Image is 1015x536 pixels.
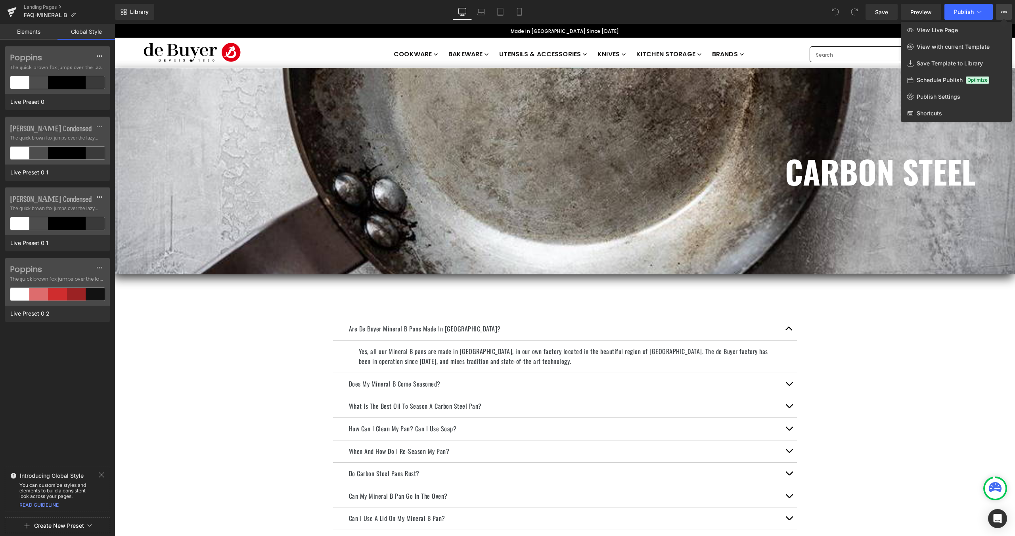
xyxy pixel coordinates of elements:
div: Open Intercom Messenger [988,509,1007,528]
a: New Library [115,4,154,20]
a: READ GUIDELINE [19,502,59,508]
span: Shortcuts [917,110,942,117]
span: Live Preset 0 1 [8,167,50,178]
span: Publish Settings [917,93,960,100]
button: Create New Preset [34,517,84,534]
p: When and how do I re-season my pan? [234,423,666,433]
p: Are de Buyer Mineral B pans made in [GEOGRAPHIC_DATA]? [234,300,666,310]
span: Save [875,8,888,16]
a: knives [483,27,511,34]
input: Search [695,23,833,38]
button: Redo [846,4,862,20]
span: Live Preset 0 2 [8,308,52,319]
a: Preview [901,4,941,20]
span: The quick brown fox jumps over the lazy... [10,205,105,212]
button: Search [823,28,828,33]
span: Introducing Global Style [20,473,84,479]
a: brands [598,27,629,34]
label: [PERSON_NAME] Condensed [10,123,105,133]
label: Poppins [10,264,105,274]
span: Made in [GEOGRAPHIC_DATA] Since [DATE] [396,4,505,11]
p: How can I clean my pan? Can I use soap? [234,400,666,410]
span: Publish [954,9,974,15]
a: bakeware [334,27,374,34]
button: View Live PageView with current TemplateSave Template to LibrarySchedule PublishOptimizePublish S... [996,4,1012,20]
p: What is the best oil to season a carbon steel pan? [234,377,666,388]
a: About [852,4,867,10]
a: utensils & accessories [385,27,472,34]
span: The quick brown fox jumps over the lazy... [10,134,105,142]
a: cookware [279,27,323,34]
a: Tablet [491,4,510,20]
p: Does my Mineral B come seasoned? [234,355,666,366]
a: Learn [873,4,887,10]
span: Optimize [966,77,989,84]
span: Library [130,8,149,15]
label: [PERSON_NAME] Condensed [10,194,105,203]
span: FAQ-MINERAL B [24,12,67,18]
label: Poppins [10,53,105,62]
p: Yes, all our Mineral B pans are made in [GEOGRAPHIC_DATA], in our own factory located in the beau... [244,323,657,343]
span: Schedule Publish [917,77,963,84]
a: Mobile [510,4,529,20]
a: Support [825,4,845,10]
span: The quick brown fox jumps over the lazy... [10,276,105,283]
p: Do carbon steel pans rust? [234,445,666,455]
span: View Live Page [917,27,958,34]
a: Desktop [453,4,472,20]
span: The quick brown fox jumps over the lazy... [10,64,105,71]
a: kitchen storage [522,27,587,34]
a: Global Style [57,24,115,40]
button: Publish [944,4,993,20]
div: You can customize styles and elements to build a consistent look across your pages. [5,482,110,499]
span: Save Template to Library [917,60,983,67]
span: View with current Template [917,43,990,50]
span: Live Preset 0 [8,97,46,107]
p: Can my Mineral B pan go in the oven? [234,467,666,478]
p: Can I use a lid on my Mineral B pan? [234,490,666,500]
a: Laptop [472,4,491,20]
span: Preview [910,8,932,16]
button: Undo [827,4,843,20]
span: Live Preset 0 1 [8,238,50,248]
a: Landing Pages [24,4,115,10]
